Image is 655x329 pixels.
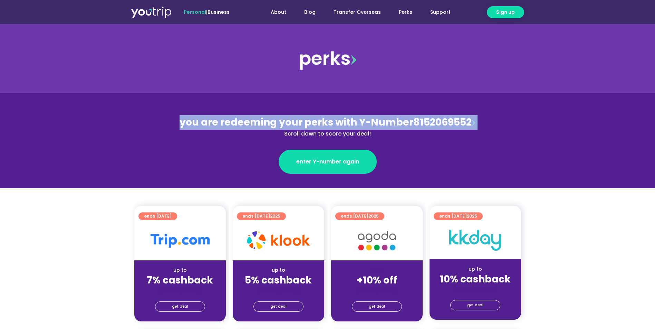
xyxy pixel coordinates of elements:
[242,212,280,220] span: ends [DATE]
[184,9,206,16] span: Personal
[335,212,384,220] a: ends [DATE]2025
[440,272,511,286] strong: 10% cashback
[487,6,524,18] a: Sign up
[178,130,478,138] div: Scroll down to score your deal!
[238,287,319,294] div: (for stays only)
[368,213,379,219] span: 2025
[421,6,460,19] a: Support
[147,273,213,287] strong: 7% cashback
[155,301,205,312] a: get deal
[208,9,230,16] a: Business
[184,9,230,16] span: |
[467,213,477,219] span: 2025
[434,212,483,220] a: ends [DATE]2025
[138,212,177,220] a: ends [DATE]
[295,6,325,19] a: Blog
[245,273,312,287] strong: 5% cashback
[439,212,477,220] span: ends [DATE]
[279,150,377,174] a: enter Y-number again
[325,6,390,19] a: Transfer Overseas
[262,6,295,19] a: About
[238,267,319,274] div: up to
[270,302,287,311] span: get deal
[140,267,220,274] div: up to
[180,116,413,129] span: you are redeeming your perks with Y-Number
[352,301,402,312] a: get deal
[369,302,385,311] span: get deal
[248,6,460,19] nav: Menu
[270,213,280,219] span: 2025
[435,266,516,273] div: up to
[435,286,516,293] div: (for stays only)
[370,267,383,273] span: up to
[253,301,304,312] a: get deal
[140,287,220,294] div: (for stays only)
[144,212,172,220] span: ends [DATE]
[237,212,286,220] a: ends [DATE]2025
[390,6,421,19] a: Perks
[496,9,515,16] span: Sign up
[450,300,500,310] a: get deal
[467,300,483,310] span: get deal
[178,115,478,138] div: 8152069552
[357,273,397,287] strong: +10% off
[296,158,359,166] span: enter Y-number again
[341,212,379,220] span: ends [DATE]
[337,287,417,294] div: (for stays only)
[172,302,188,311] span: get deal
